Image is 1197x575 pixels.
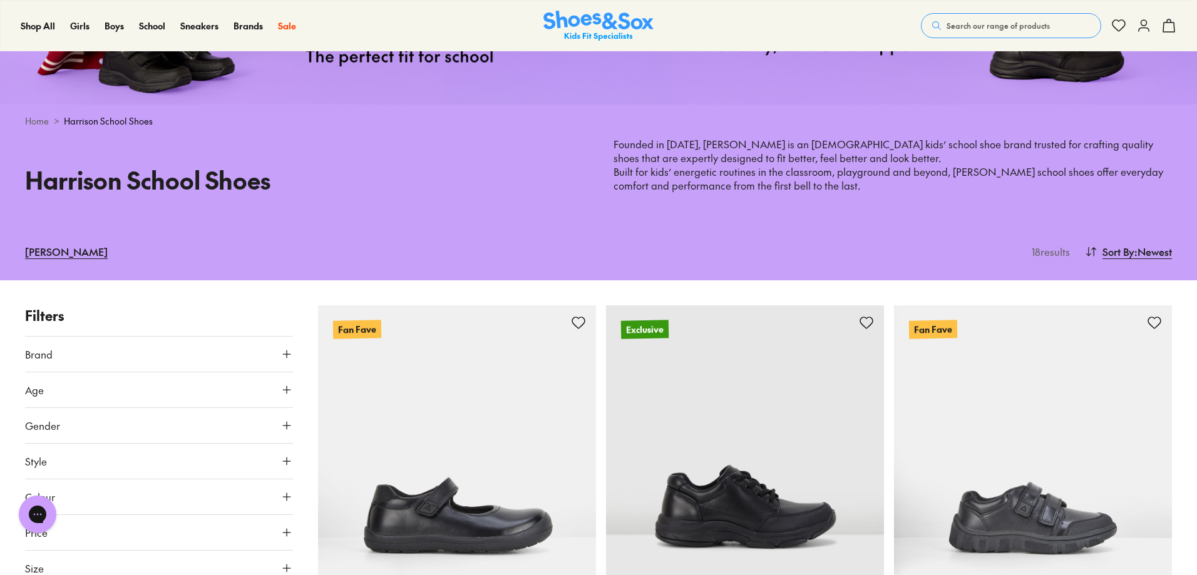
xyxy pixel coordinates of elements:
[64,114,153,128] span: Harrison School Shoes
[13,491,63,537] iframe: Gorgias live chat messenger
[105,19,124,32] span: Boys
[25,444,293,479] button: Style
[25,337,293,372] button: Brand
[180,19,218,32] span: Sneakers
[614,165,1172,193] p: Built for kids’ energetic routines in the classroom, playground and beyond, [PERSON_NAME] school ...
[621,320,669,338] p: Exclusive
[180,19,218,33] a: Sneakers
[947,20,1050,31] span: Search our range of products
[25,372,293,407] button: Age
[25,347,53,362] span: Brand
[909,320,957,338] p: Fan Fave
[1085,238,1172,265] button: Sort By:Newest
[25,408,293,443] button: Gender
[278,19,296,33] a: Sale
[234,19,263,33] a: Brands
[25,418,60,433] span: Gender
[25,515,293,550] button: Price
[70,19,90,32] span: Girls
[234,19,263,32] span: Brands
[1134,244,1172,259] span: : Newest
[25,162,583,198] h1: Harrison School Shoes
[21,19,55,32] span: Shop All
[1027,244,1070,259] p: 18 results
[921,13,1101,38] button: Search our range of products
[105,19,124,33] a: Boys
[25,382,44,397] span: Age
[25,489,55,504] span: Colour
[25,454,47,469] span: Style
[139,19,165,32] span: School
[25,114,1172,128] div: >
[278,19,296,32] span: Sale
[614,138,1172,165] p: Founded in [DATE], [PERSON_NAME] is an [DEMOGRAPHIC_DATA] kids’ school shoe brand trusted for cra...
[25,238,108,265] a: [PERSON_NAME]
[70,19,90,33] a: Girls
[25,305,293,326] p: Filters
[543,11,654,41] img: SNS_Logo_Responsive.svg
[543,11,654,41] a: Shoes & Sox
[1102,244,1134,259] span: Sort By
[25,479,293,514] button: Colour
[139,19,165,33] a: School
[25,114,49,128] a: Home
[333,320,381,338] p: Fan Fave
[21,19,55,33] a: Shop All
